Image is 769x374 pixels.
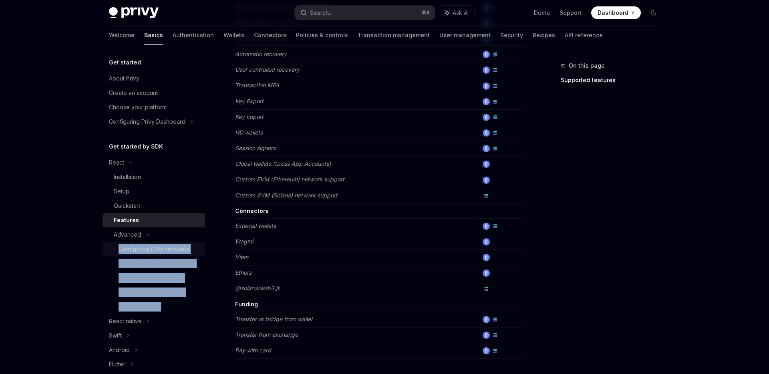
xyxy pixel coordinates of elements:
a: Dashboard [591,6,641,19]
div: React [109,158,124,167]
a: Configuring appearance [103,271,205,285]
div: Advanced [114,230,141,239]
img: solana.png [491,145,499,152]
button: Toggle dark mode [647,6,660,19]
div: React native [109,316,142,326]
a: About Privy [103,71,205,86]
img: ethereum.png [483,223,490,230]
a: Configuring EVM networks [103,242,205,256]
div: Search... [310,8,332,18]
em: Pay with card [235,347,271,354]
button: Search...⌘K [295,6,435,20]
div: Configuring Solana networks [119,259,195,268]
a: Demo [534,9,550,17]
em: Transfer from exchange [235,331,298,338]
em: Automatic recovery [235,50,287,57]
img: ethereum.png [483,161,490,168]
img: solana.png [491,66,499,74]
img: ethereum.png [483,238,490,245]
img: ethereum.png [483,269,490,277]
div: Installation [114,172,141,182]
img: ethereum.png [483,332,490,339]
img: ethereum.png [483,129,490,137]
span: ⌘ K [422,10,430,16]
div: Automatic wallet creation [119,288,184,297]
div: Migrating to 2.0 [119,302,159,312]
img: ethereum.png [483,82,490,90]
div: Create an account [109,88,158,98]
img: ethereum.png [483,114,490,121]
img: ethereum.png [483,316,490,323]
em: Global wallets (Cross App Accounts) [235,160,331,167]
img: solana.png [491,114,499,121]
img: solana.png [491,223,499,230]
img: ethereum.png [483,66,490,74]
img: solana.png [491,98,499,105]
img: solana.png [483,192,490,199]
img: ethereum.png [483,347,490,354]
img: dark logo [109,7,159,18]
a: Configuring Solana networks [103,256,205,271]
em: User controlled recovery [235,66,300,73]
strong: Funding [235,301,258,308]
div: Flutter [109,360,125,369]
strong: Connectors [235,207,269,214]
em: Key Export [235,98,264,105]
a: API reference [565,26,603,45]
em: Key Import [235,113,264,120]
img: solana.png [491,51,499,58]
img: solana.png [491,82,499,90]
em: External wallets [235,222,276,229]
span: Ask AI [453,9,469,17]
span: Dashboard [598,9,628,17]
a: Welcome [109,26,135,45]
em: @solana/web3.js [235,285,280,292]
a: Create an account [103,86,205,100]
h5: Get started [109,58,141,67]
div: Features [114,215,139,225]
a: Quickstart [103,199,205,213]
div: Android [109,345,130,355]
em: Session signers [235,145,276,151]
a: Connectors [254,26,286,45]
a: User management [439,26,491,45]
div: Configuring appearance [119,273,183,283]
div: Configuring EVM networks [119,244,189,254]
img: solana.png [491,347,499,354]
a: Features [103,213,205,227]
a: Authentication [173,26,214,45]
img: ethereum.png [483,254,490,261]
img: solana.png [483,286,490,293]
div: Setup [114,187,129,196]
em: Viem [235,253,248,260]
a: Support [560,9,582,17]
em: HD wallets [235,129,263,136]
div: Configuring Privy Dashboard [109,117,185,127]
em: Transaction MFA [235,82,279,88]
a: Recipes [533,26,555,45]
a: Wallets [223,26,244,45]
a: Basics [144,26,163,45]
em: Ethers [235,269,252,276]
button: Ask AI [439,6,474,20]
a: Policies & controls [296,26,348,45]
div: About Privy [109,74,139,83]
em: Transfer or bridge from wallet [235,316,313,322]
img: ethereum.png [483,177,490,184]
div: Choose your platform [109,103,167,112]
img: solana.png [491,332,499,339]
img: solana.png [491,316,499,323]
a: Transaction management [358,26,430,45]
img: ethereum.png [483,51,490,58]
em: Custom EVM (Ethereum) network support [235,176,344,183]
div: Quickstart [114,201,140,211]
div: Swift [109,331,122,340]
img: ethereum.png [483,145,490,152]
a: Choose your platform [103,100,205,115]
a: Migrating to 2.0 [103,300,205,314]
span: On this page [569,61,605,70]
h5: Get started by SDK [109,142,163,151]
em: Custom SVM (Solana) network support [235,192,338,199]
a: Automatic wallet creation [103,285,205,300]
img: solana.png [491,129,499,137]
